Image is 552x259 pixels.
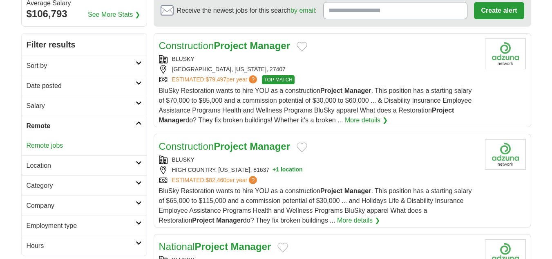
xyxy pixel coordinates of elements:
div: [GEOGRAPHIC_DATA], [US_STATE], 27407 [159,65,478,74]
strong: Project [214,40,247,51]
a: Remote [22,116,147,136]
button: Create alert [474,2,524,19]
h2: Remote [27,121,136,131]
a: See More Stats ❯ [88,10,140,20]
h2: Filter results [22,34,147,56]
strong: Project [320,87,342,94]
strong: Manager [231,241,271,252]
button: Add to favorite jobs [277,243,288,252]
a: ESTIMATED:$79,497per year? [172,75,259,84]
span: Receive the newest jobs for this search : [177,6,317,16]
a: by email [291,7,315,14]
strong: Project [432,107,454,114]
strong: Project [320,187,342,194]
span: BluSky Restoration wants to hire YOU as a construction . This position has a starting salary of $... [159,87,472,124]
strong: Manager [344,87,371,94]
div: HIGH COUNTRY, [US_STATE], 81637 [159,166,478,174]
h2: Category [27,181,136,191]
img: Company logo [485,38,526,69]
a: Salary [22,96,147,116]
a: More details ❯ [337,216,380,225]
strong: Manager [159,117,186,124]
div: BLUSKY [159,155,478,164]
a: ConstructionProject Manager [159,141,290,152]
div: BLUSKY [159,55,478,63]
a: Date posted [22,76,147,96]
a: More details ❯ [345,115,388,125]
h2: Employment type [27,221,136,231]
a: Employment type [22,216,147,236]
strong: Project [195,241,228,252]
strong: Project [214,141,247,152]
h2: Date posted [27,81,136,91]
img: Company logo [485,139,526,170]
a: Category [22,176,147,196]
a: Location [22,155,147,176]
button: +1 location [273,166,303,174]
span: $79,497 [206,76,226,83]
strong: Manager [250,40,290,51]
button: Add to favorite jobs [297,42,307,52]
h2: Sort by [27,61,136,71]
a: Company [22,196,147,216]
span: BluSky Restoration wants to hire YOU as a construction . This position has a starting salary of $... [159,187,472,224]
a: NationalProject Manager [159,241,271,252]
span: $82,460 [206,177,226,183]
h2: Location [27,161,136,171]
h2: Hours [27,241,136,251]
button: Add to favorite jobs [297,142,307,152]
span: ? [249,75,257,83]
a: Remote jobs [27,142,63,149]
a: Hours [22,236,147,256]
a: Sort by [22,56,147,76]
span: TOP MATCH [262,75,294,84]
strong: Project [192,217,214,224]
h2: Salary [27,101,136,111]
h2: Company [27,201,136,211]
strong: Manager [344,187,371,194]
a: ConstructionProject Manager [159,40,290,51]
a: ESTIMATED:$82,460per year? [172,176,259,185]
div: $106,793 [27,7,142,21]
span: ? [249,176,257,184]
strong: Manager [216,217,243,224]
span: + [273,166,276,174]
strong: Manager [250,141,290,152]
